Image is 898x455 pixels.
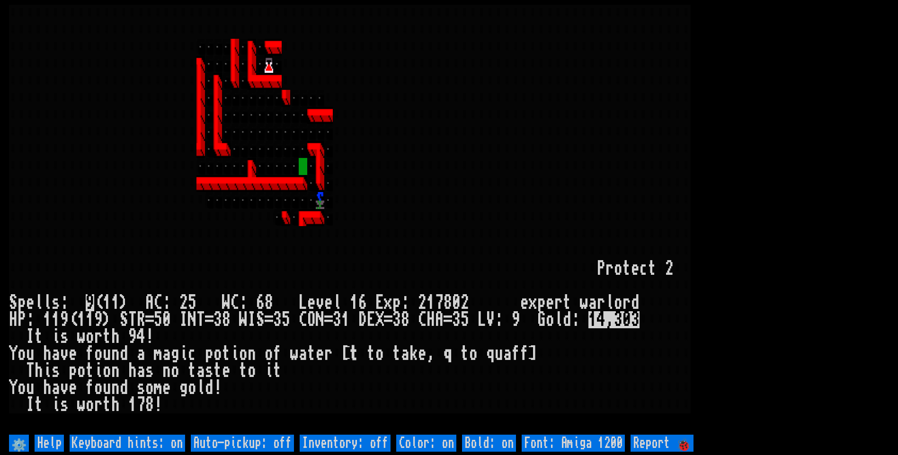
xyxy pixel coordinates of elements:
div: S [120,311,128,328]
div: c [188,345,196,362]
div: l [43,294,52,311]
div: v [316,294,324,311]
div: w [77,396,86,413]
div: T [196,311,205,328]
div: f [86,379,94,396]
mark: , [605,311,614,328]
div: r [324,345,333,362]
div: l [605,294,614,311]
div: i [52,328,60,345]
div: 8 [265,294,273,311]
div: A [145,294,154,311]
div: w [290,345,299,362]
div: 1 [350,294,358,311]
div: 1 [86,311,94,328]
div: T [26,362,35,379]
div: A [435,311,444,328]
div: a [162,345,171,362]
div: = [145,311,154,328]
div: g [179,379,188,396]
div: x [529,294,537,311]
mark: 9 [86,294,94,311]
div: n [111,379,120,396]
div: 0 [452,294,461,311]
div: 8 [401,311,409,328]
div: t [461,345,469,362]
div: ! [213,379,222,396]
div: h [111,328,120,345]
div: r [605,260,614,277]
div: r [597,294,605,311]
div: n [248,345,256,362]
div: l [333,294,341,311]
div: ) [103,311,111,328]
div: e [69,379,77,396]
div: 4 [137,328,145,345]
div: t [622,260,631,277]
div: d [205,379,213,396]
div: : [239,294,248,311]
div: = [205,311,213,328]
div: a [299,345,307,362]
div: t [188,362,196,379]
div: P [597,260,605,277]
div: p [18,294,26,311]
div: i [265,362,273,379]
div: C [231,294,239,311]
div: x [384,294,392,311]
div: 1 [341,311,350,328]
div: w [77,328,86,345]
div: 3 [392,311,401,328]
div: s [60,328,69,345]
div: f [520,345,529,362]
div: p [537,294,546,311]
input: ⚙️ [9,435,29,452]
div: e [418,345,427,362]
div: o [171,362,179,379]
div: N [188,311,196,328]
div: i [94,362,103,379]
div: e [162,379,171,396]
div: o [145,379,154,396]
div: t [563,294,571,311]
div: , [427,345,435,362]
div: ] [529,345,537,362]
div: g [171,345,179,362]
div: s [60,396,69,413]
div: e [324,294,333,311]
div: o [614,260,622,277]
div: I [248,311,256,328]
div: C [418,311,427,328]
div: 5 [188,294,196,311]
div: 9 [512,311,520,328]
div: N [316,311,324,328]
div: ( [69,311,77,328]
div: n [111,345,120,362]
div: O [307,311,316,328]
div: o [86,396,94,413]
div: H [427,311,435,328]
div: : [26,311,35,328]
div: s [52,362,60,379]
div: d [631,294,640,311]
mark: 1 [588,311,597,328]
div: Y [9,379,18,396]
div: t [35,396,43,413]
div: t [86,362,94,379]
div: f [86,345,94,362]
div: = [444,311,452,328]
div: r [94,396,103,413]
mark: 4 [597,311,605,328]
div: h [43,345,52,362]
div: = [324,311,333,328]
div: h [35,362,43,379]
div: W [239,311,248,328]
div: e [316,345,324,362]
div: o [18,379,26,396]
div: p [392,294,401,311]
div: u [103,345,111,362]
div: 2 [665,260,674,277]
div: a [503,345,512,362]
div: C [299,311,307,328]
input: Report 🐞 [631,435,694,452]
